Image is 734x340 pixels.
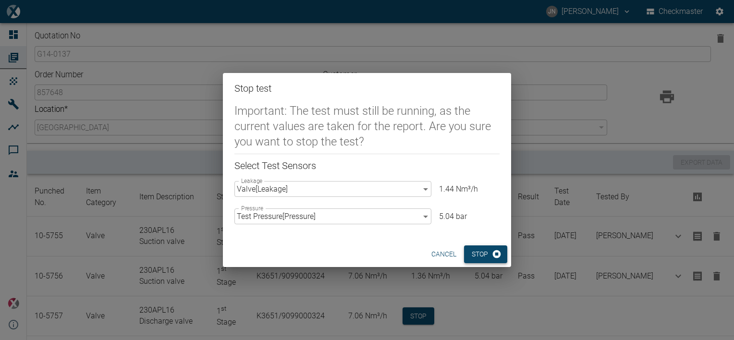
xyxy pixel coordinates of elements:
label: Leakage [241,177,262,185]
button: cancel [428,245,460,263]
div: Test Pressure [ Pressure ] [234,208,431,224]
h5: Important: The test must still be running, as the current values are taken for the report. Are yo... [234,104,500,150]
h6: Select Test Sensors [234,158,500,173]
div: Valve [ Leakage ] [234,181,431,197]
label: Pressure [241,204,263,212]
button: Stop [464,245,507,263]
p: 1.44 Nm³/h [439,183,500,195]
p: 5.04 bar [439,211,500,222]
h2: Stop test [223,73,511,104]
